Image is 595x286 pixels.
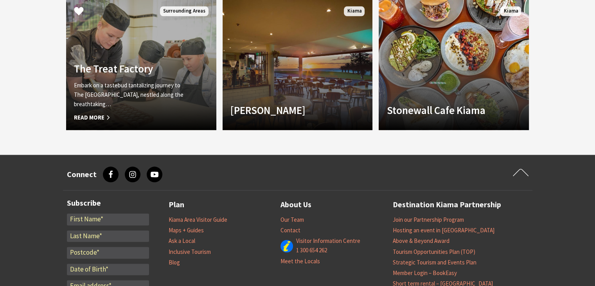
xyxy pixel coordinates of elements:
[67,170,97,179] h3: Connect
[169,259,180,266] a: Blog
[74,62,186,75] h4: The Treat Factory
[169,237,195,245] a: Ask a Local
[393,259,476,266] a: Strategic Tourism and Events Plan
[169,248,211,256] a: Inclusive Tourism
[67,214,149,225] input: First Name*
[280,257,320,265] a: Meet the Locals
[230,104,342,116] h4: [PERSON_NAME]
[500,6,521,16] span: Kiama
[296,237,360,245] a: Visitor Information Centre
[160,6,209,16] span: Surrounding Areas
[393,216,464,224] a: Join our Partnership Program
[74,113,186,122] span: Read More
[67,198,149,208] h3: Subscribe
[393,237,449,245] a: Above & Beyond Award
[169,226,204,234] a: Maps + Guides
[169,198,184,211] a: Plan
[280,226,300,234] a: Contact
[393,248,475,256] a: Tourism Opportunities Plan (TOP)
[67,264,149,275] input: Date of Birth*
[280,216,304,224] a: Our Team
[296,246,327,254] a: 1 300 654 262
[169,216,227,224] a: Kiama Area Visitor Guide
[393,226,494,234] a: Hosting an event in [GEOGRAPHIC_DATA]
[67,247,149,259] input: Postcode*
[386,104,498,116] h4: Stonewall Cafe Kiama
[393,198,501,211] a: Destination Kiama Partnership
[74,81,186,109] p: Embark on a tastebud tantalizing journey to The [GEOGRAPHIC_DATA], nestled along the breathtaking…
[280,198,311,211] a: About Us
[67,230,149,242] input: Last Name*
[344,6,365,16] span: Kiama
[393,269,457,277] a: Member Login – BookEasy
